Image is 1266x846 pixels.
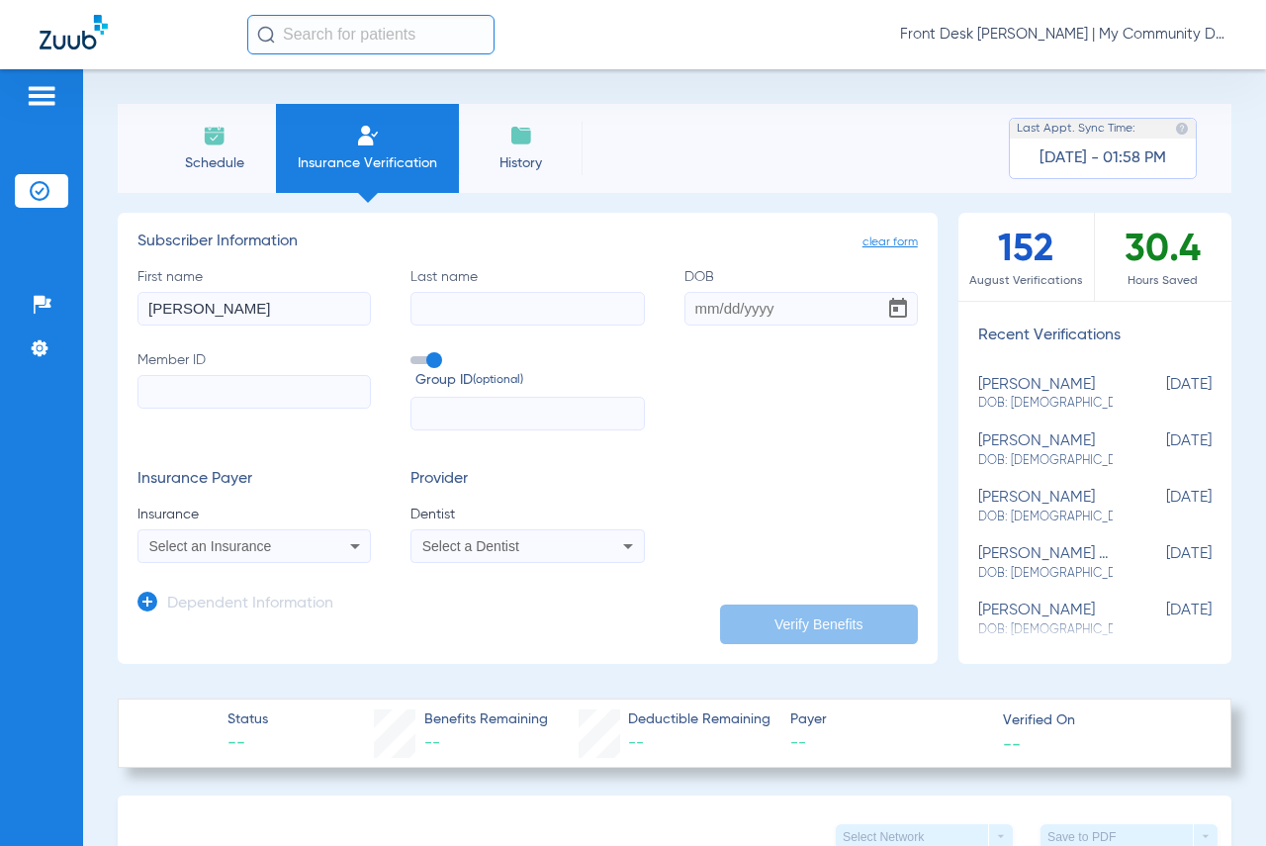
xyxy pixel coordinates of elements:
[628,735,644,751] span: --
[978,395,1113,413] span: DOB: [DEMOGRAPHIC_DATA]
[137,505,371,524] span: Insurance
[790,709,986,730] span: Payer
[1003,733,1021,754] span: --
[424,735,440,751] span: --
[684,292,918,326] input: DOBOpen calendar
[137,292,371,326] input: First name
[900,25,1226,45] span: Front Desk [PERSON_NAME] | My Community Dental Centers
[291,153,444,173] span: Insurance Verification
[422,538,519,554] span: Select a Dentist
[684,267,918,326] label: DOB
[410,470,644,490] h3: Provider
[628,709,770,730] span: Deductible Remaining
[720,605,918,644] button: Verify Benefits
[1113,376,1212,413] span: [DATE]
[137,350,371,431] label: Member ID
[978,432,1113,469] div: [PERSON_NAME]
[1113,432,1212,469] span: [DATE]
[1113,602,1212,638] span: [DATE]
[137,375,371,409] input: Member ID
[1003,710,1199,731] span: Verified On
[978,602,1113,638] div: [PERSON_NAME]
[474,153,568,173] span: History
[247,15,495,54] input: Search for patients
[227,709,268,730] span: Status
[410,505,644,524] span: Dentist
[958,327,1231,346] h3: Recent Verifications
[137,267,371,326] label: First name
[167,153,261,173] span: Schedule
[167,595,333,614] h3: Dependent Information
[1113,489,1212,525] span: [DATE]
[978,545,1113,582] div: [PERSON_NAME] st clair
[1095,213,1231,301] div: 30.4
[137,233,918,252] h3: Subscriber Information
[40,15,108,49] img: Zuub Logo
[878,289,918,329] button: Open calendar
[26,84,57,108] img: hamburger-icon
[257,26,275,44] img: Search Icon
[1040,148,1166,168] span: [DATE] - 01:58 PM
[862,233,918,252] span: clear form
[978,509,1113,526] span: DOB: [DEMOGRAPHIC_DATA]
[1175,122,1189,136] img: last sync help info
[958,271,1094,291] span: August Verifications
[149,538,272,554] span: Select an Insurance
[415,370,644,391] span: Group ID
[1095,271,1231,291] span: Hours Saved
[958,213,1095,301] div: 152
[790,731,986,756] span: --
[137,470,371,490] h3: Insurance Payer
[410,292,644,326] input: Last name
[1017,119,1135,139] span: Last Appt. Sync Time:
[509,124,533,147] img: History
[978,376,1113,413] div: [PERSON_NAME]
[356,124,380,147] img: Manual Insurance Verification
[473,370,523,391] small: (optional)
[978,452,1113,470] span: DOB: [DEMOGRAPHIC_DATA]
[410,267,644,326] label: Last name
[978,565,1113,583] span: DOB: [DEMOGRAPHIC_DATA]
[424,709,548,730] span: Benefits Remaining
[1113,545,1212,582] span: [DATE]
[978,489,1113,525] div: [PERSON_NAME]
[227,731,268,756] span: --
[203,124,226,147] img: Schedule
